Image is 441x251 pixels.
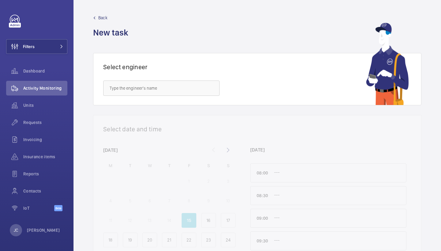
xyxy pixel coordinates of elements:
span: Contacts [23,188,67,194]
span: Filters [23,43,35,50]
span: Back [98,15,107,21]
h1: Select engineer [103,63,148,71]
img: mechanic using app [366,23,409,105]
span: Activity Monitoring [23,85,67,91]
span: Invoicing [23,137,67,143]
span: Units [23,102,67,108]
span: Requests [23,119,67,125]
span: Insurance items [23,154,67,160]
span: IoT [23,205,54,211]
button: Filters [6,39,67,54]
p: JC [14,227,18,233]
p: [PERSON_NAME] [27,227,60,233]
span: Beta [54,205,62,211]
h1: New task [93,27,132,38]
span: Dashboard [23,68,67,74]
input: Type the engineer's name [103,81,220,96]
span: Reports [23,171,67,177]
